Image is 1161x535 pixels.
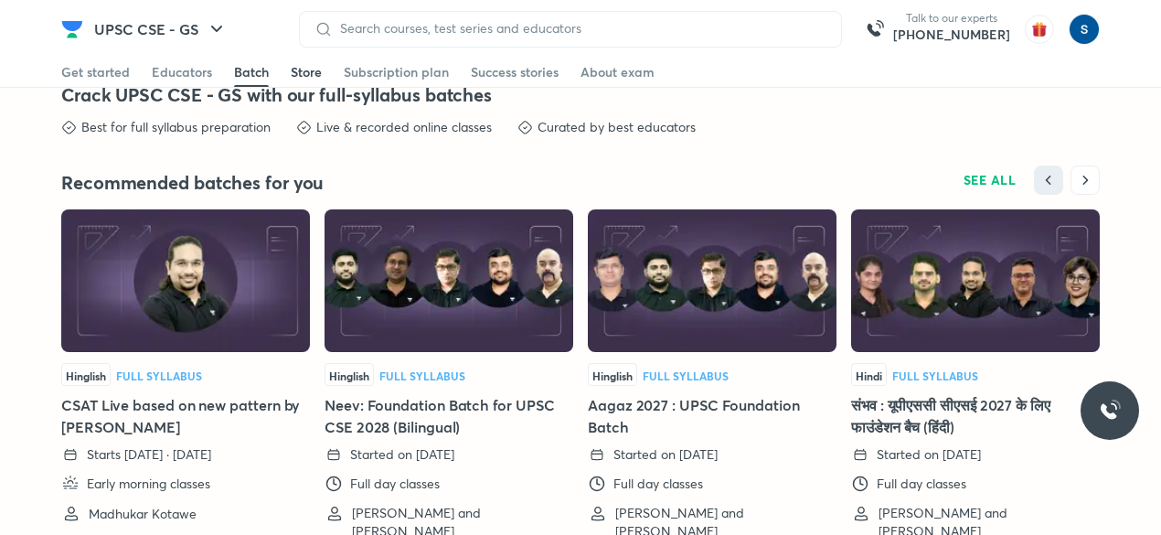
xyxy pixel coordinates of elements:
[329,369,369,383] span: Hinglish
[152,63,212,81] div: Educators
[87,475,210,493] p: Early morning classes
[344,63,449,81] div: Subscription plan
[851,394,1100,438] h5: संभव : यूपीएससी सीएसई 2027 के लिए फाउंडेशन बैच (हिंदी)
[643,369,729,383] span: Full Syllabus
[291,63,322,81] div: Store
[61,58,130,87] a: Get started
[61,83,1100,107] h4: Crack UPSC CSE - GS with our full-syllabus batches
[857,11,893,48] img: call-us
[316,118,492,136] p: Live & recorded online classes
[893,11,1010,26] p: Talk to our experts
[325,209,573,352] img: Thumbnail
[234,63,269,81] div: Batch
[61,171,580,195] h4: Recommended batches for you
[588,209,836,352] img: Thumbnail
[953,166,1028,195] button: SEE ALL
[471,58,559,87] a: Success stories
[580,63,655,81] div: About exam
[333,21,826,36] input: Search courses, test series and educators
[613,475,703,493] p: Full day classes
[1069,14,1100,45] img: simran kumari
[592,369,633,383] span: Hinglish
[61,18,83,40] img: Company Logo
[1025,15,1054,44] img: avatar
[1099,400,1121,422] img: ttu
[291,58,322,87] a: Store
[877,475,966,493] p: Full day classes
[964,174,1017,187] span: SEE ALL
[379,369,465,383] span: Full Syllabus
[83,11,239,48] button: UPSC CSE - GS
[66,369,106,383] span: Hinglish
[877,445,981,464] p: Started on [DATE]
[893,26,1010,44] a: [PHONE_NUMBER]
[851,209,1100,352] img: Thumbnail
[61,394,310,438] h5: CSAT Live based on new pattern by [PERSON_NAME]
[892,369,978,383] span: Full Syllabus
[350,475,440,493] p: Full day classes
[61,209,310,352] img: Thumbnail
[152,58,212,87] a: Educators
[81,118,271,136] p: Best for full syllabus preparation
[61,63,130,81] div: Get started
[588,394,836,438] h5: Aagaz 2027 : UPSC Foundation Batch
[538,118,696,136] p: Curated by best educators
[234,58,269,87] a: Batch
[471,63,559,81] div: Success stories
[580,58,655,87] a: About exam
[87,445,211,464] p: Starts [DATE] · [DATE]
[116,369,202,383] span: Full Syllabus
[325,394,573,438] h5: Neev: Foundation Batch for UPSC CSE 2028 (Bilingual)
[344,58,449,87] a: Subscription plan
[613,445,718,464] p: Started on [DATE]
[89,505,197,523] p: Madhukar Kotawe
[856,369,882,383] span: Hindi
[350,445,454,464] p: Started on [DATE]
